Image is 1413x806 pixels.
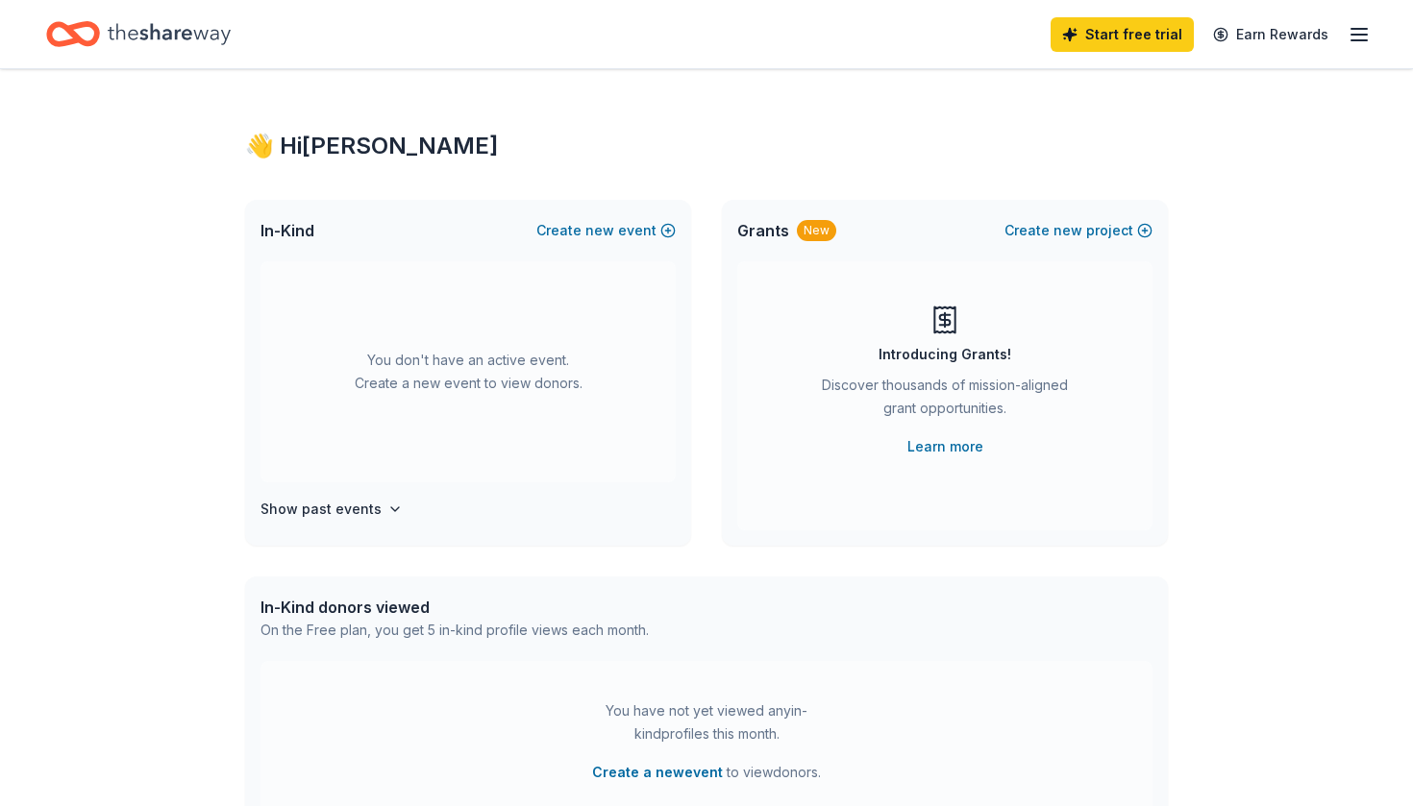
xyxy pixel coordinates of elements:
[797,220,836,241] div: New
[260,219,314,242] span: In-Kind
[814,374,1076,427] div: Discover thousands of mission-aligned grant opportunities.
[907,435,983,458] a: Learn more
[260,261,676,482] div: You don't have an active event. Create a new event to view donors.
[260,619,649,642] div: On the Free plan, you get 5 in-kind profile views each month.
[737,219,789,242] span: Grants
[1054,219,1082,242] span: new
[592,761,723,784] button: Create a newevent
[245,131,1168,161] div: 👋 Hi [PERSON_NAME]
[586,699,827,745] div: You have not yet viewed any in-kind profiles this month.
[260,498,382,521] h4: Show past events
[879,343,1011,366] div: Introducing Grants!
[260,498,403,521] button: Show past events
[592,761,821,784] span: to view donors .
[585,219,614,242] span: new
[1202,17,1340,52] a: Earn Rewards
[536,219,676,242] button: Createnewevent
[46,12,231,57] a: Home
[260,596,649,619] div: In-Kind donors viewed
[1004,219,1153,242] button: Createnewproject
[1051,17,1194,52] a: Start free trial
